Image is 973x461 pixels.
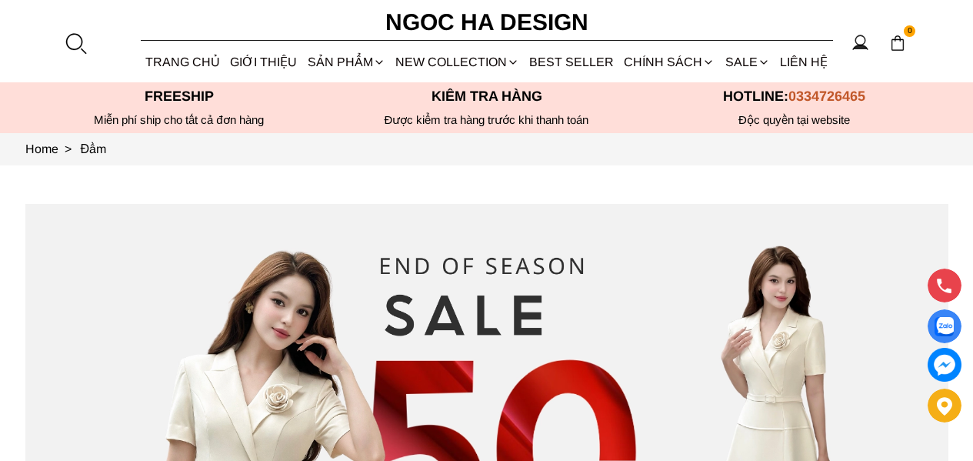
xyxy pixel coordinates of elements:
a: Display image [928,309,961,343]
h6: Độc quyền tại website [641,113,948,127]
a: BEST SELLER [525,42,619,82]
span: > [58,142,78,155]
div: SẢN PHẨM [302,42,390,82]
p: Được kiểm tra hàng trước khi thanh toán [333,113,641,127]
span: 0334726465 [788,89,865,104]
a: GIỚI THIỆU [225,42,302,82]
a: Link to Home [25,142,81,155]
div: Miễn phí ship cho tất cả đơn hàng [25,113,333,127]
p: Freeship [25,89,333,105]
span: 0 [904,25,916,38]
a: Link to Đầm [81,142,107,155]
a: messenger [928,348,961,382]
font: Kiểm tra hàng [432,89,542,104]
a: Ngoc Ha Design [372,4,602,41]
div: Chính sách [619,42,720,82]
a: LIÊN HỆ [775,42,832,82]
a: SALE [720,42,775,82]
img: Display image [935,317,954,336]
a: TRANG CHỦ [141,42,225,82]
p: Hotline: [641,89,948,105]
a: NEW COLLECTION [390,42,524,82]
img: img-CART-ICON-ksit0nf1 [889,35,906,52]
